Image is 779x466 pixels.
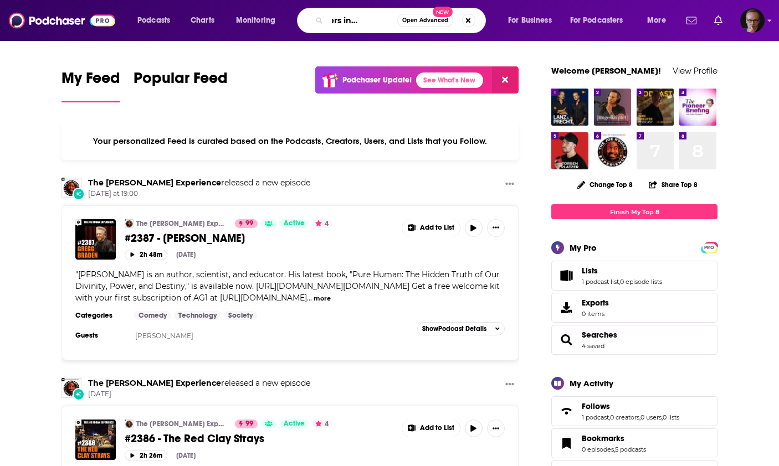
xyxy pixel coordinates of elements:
button: open menu [228,12,290,29]
img: User Profile [740,8,765,33]
span: Monitoring [236,13,275,28]
div: [DATE] [176,452,196,459]
span: Active [284,418,305,429]
a: Bookmarks [555,436,577,451]
span: Show Podcast Details [422,325,486,333]
img: The Joe Rogan Experience [125,420,134,428]
a: [PERSON_NAME] [135,332,193,340]
a: Follows [555,403,577,419]
a: My Feed [61,69,120,102]
button: open menu [130,12,184,29]
span: [DATE] [88,390,310,399]
a: The [PERSON_NAME] Experience [136,219,228,228]
span: , [614,446,615,453]
span: Searches [551,325,717,355]
span: Add to List [420,224,454,232]
span: More [647,13,666,28]
button: ShowPodcast Details [417,322,505,335]
a: Lists [555,268,577,283]
span: , [662,413,663,421]
a: Active [279,219,309,228]
span: Exports [555,300,577,315]
button: Show More Button [402,219,460,237]
div: [DATE] [176,251,196,258]
img: The Joe Rogan Experience [125,219,134,228]
a: 0 users [640,413,662,421]
img: LANZ & PRECHT [551,89,588,126]
a: Society [224,311,257,320]
span: [PERSON_NAME] is an author, scientist, and educator. His latest book, "Pure Human: The Hidden Tru... [75,270,500,303]
span: Exports [582,298,609,308]
div: New Episode [73,388,85,400]
a: Searches [582,330,617,340]
span: My Feed [61,69,120,94]
span: Lists [551,261,717,291]
div: My Pro [570,242,597,253]
a: {ungeskriptet} - Gespräche, die dich weiter bringen [594,89,631,126]
button: 4 [312,219,332,228]
a: Bookmarks [582,433,646,443]
span: " [75,270,500,303]
a: The Joe Rogan Experience [88,178,221,188]
a: Show notifications dropdown [710,11,727,30]
a: #2387 - [PERSON_NAME] [125,231,394,245]
h3: Categories [75,311,125,320]
a: Finish My Top 8 [551,204,717,219]
a: 99 [235,219,258,228]
button: Show More Button [402,420,460,437]
span: Follows [582,401,610,411]
span: [DATE] at 19:00 [88,189,310,199]
span: Open Advanced [402,18,448,23]
a: 0 creators [610,413,639,421]
img: Podchaser - Follow, Share and Rate Podcasts [9,10,115,31]
button: 2h 26m [125,450,167,460]
span: Logged in as experts2podcasts [740,8,765,33]
a: The Pioneer Briefing - Nachrichten aus Politik und Wirtschaft [679,89,716,126]
a: 1 podcast [582,413,609,421]
span: #2386 - The Red Clay Strays [125,432,264,446]
a: 1 podcast list [582,278,619,286]
button: Open AdvancedNew [397,14,453,27]
a: Welcome [PERSON_NAME]! [551,65,661,76]
span: Bookmarks [582,433,624,443]
span: Charts [191,13,214,28]
span: For Business [508,13,552,28]
button: Show More Button [487,219,505,237]
img: #2387 - Gregg Braden [75,219,116,260]
span: Bookmarks [551,428,717,458]
button: more [314,294,331,303]
p: Podchaser Update! [342,75,412,85]
button: 4 [312,420,332,428]
img: The Joe Rogan Experience [61,378,81,398]
a: Active [279,420,309,428]
span: Lists [582,266,598,276]
button: Show More Button [487,420,505,437]
div: My Activity [570,378,613,389]
a: View Profile [673,65,717,76]
span: #2387 - [PERSON_NAME] [125,231,245,245]
div: New Episode [73,188,85,200]
span: , [619,278,620,286]
span: 99 [245,218,253,229]
button: 2h 48m [125,250,167,260]
a: 0 lists [663,413,679,421]
a: 0 episodes [582,446,614,453]
a: See What's New [416,73,483,88]
a: The Joe Rogan Experience [88,378,221,388]
div: Search podcasts, credits, & more... [307,8,496,33]
img: Doppelter Espresso [551,132,588,169]
img: The Joe Rogan Experience [594,132,631,169]
button: open menu [500,12,566,29]
a: Der Dirk Kreuter Podcast [637,89,674,126]
span: Follows [551,396,717,426]
span: Add to List [420,424,454,432]
h3: released a new episode [88,178,310,188]
input: Search podcasts, credits, & more... [327,12,397,29]
a: 4 saved [582,342,604,350]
